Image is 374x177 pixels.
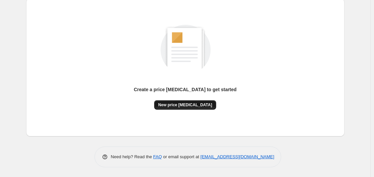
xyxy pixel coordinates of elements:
[134,86,237,93] p: Create a price [MEDICAL_DATA] to get started
[162,154,200,159] span: or email support at
[158,102,212,108] span: New price [MEDICAL_DATA]
[200,154,274,159] a: [EMAIL_ADDRESS][DOMAIN_NAME]
[111,154,153,159] span: Need help? Read the
[154,100,216,110] button: New price [MEDICAL_DATA]
[153,154,162,159] a: FAQ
